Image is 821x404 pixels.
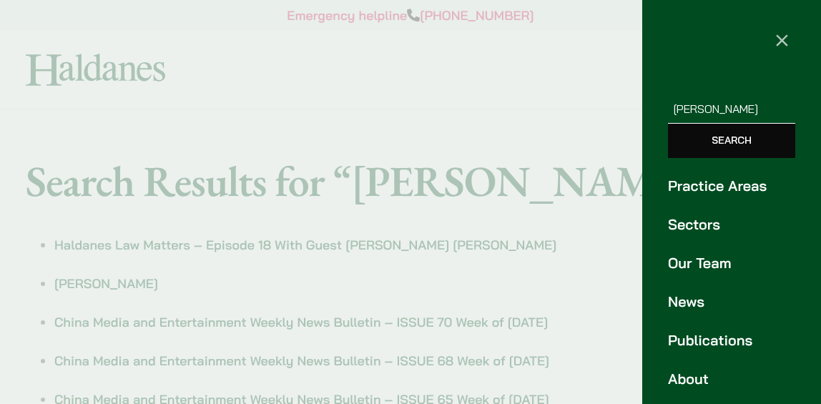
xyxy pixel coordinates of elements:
a: About [668,368,795,390]
a: Sectors [668,214,795,235]
a: Publications [668,330,795,351]
a: Practice Areas [668,175,795,197]
input: Search for: [668,94,795,124]
input: Search [668,124,795,158]
span: × [775,24,790,53]
a: Our Team [668,252,795,274]
a: News [668,291,795,312]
